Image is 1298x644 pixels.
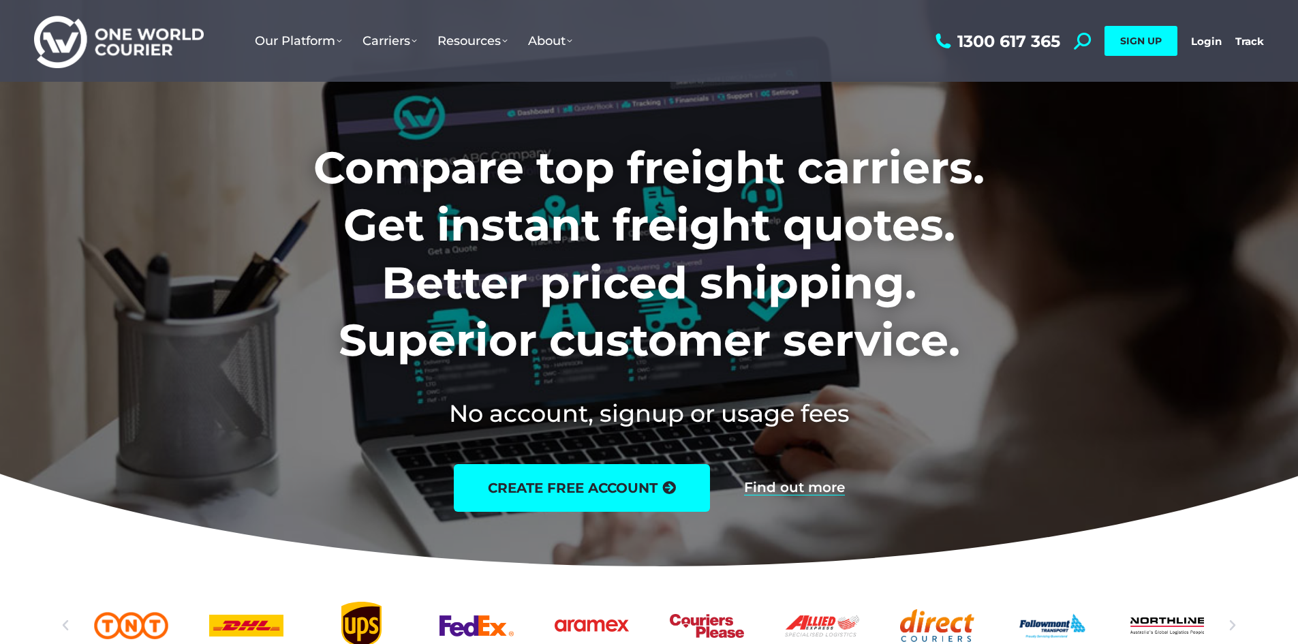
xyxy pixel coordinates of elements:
a: Our Platform [245,20,352,62]
a: Login [1191,35,1222,48]
span: Carriers [362,33,417,48]
span: SIGN UP [1120,35,1162,47]
a: Carriers [352,20,427,62]
h2: No account, signup or usage fees [223,397,1075,430]
a: Find out more [744,480,845,495]
img: One World Courier [34,14,204,69]
h1: Compare top freight carriers. Get instant freight quotes. Better priced shipping. Superior custom... [223,139,1075,369]
span: About [528,33,572,48]
span: Resources [437,33,508,48]
a: Resources [427,20,518,62]
a: 1300 617 365 [932,33,1060,50]
a: About [518,20,583,62]
span: Our Platform [255,33,342,48]
a: Track [1235,35,1264,48]
a: create free account [454,464,710,512]
a: SIGN UP [1104,26,1177,56]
